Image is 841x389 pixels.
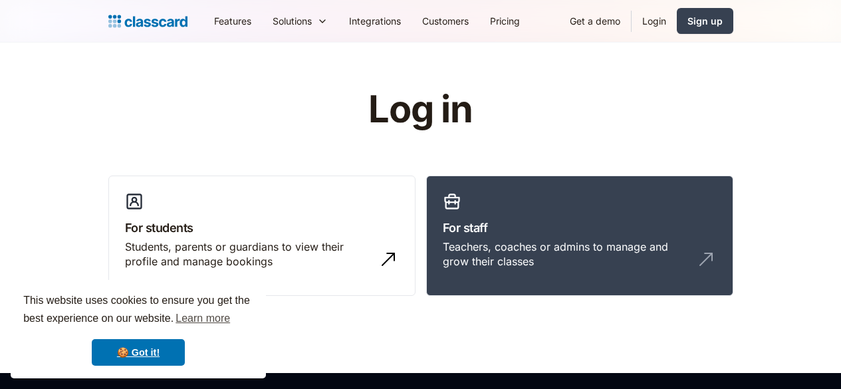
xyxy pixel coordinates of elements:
[262,6,338,36] div: Solutions
[203,6,262,36] a: Features
[125,239,372,269] div: Students, parents or guardians to view their profile and manage bookings
[559,6,631,36] a: Get a demo
[23,293,253,328] span: This website uses cookies to ensure you get the best experience on our website.
[174,309,232,328] a: learn more about cookies
[273,14,312,28] div: Solutions
[125,219,399,237] h3: For students
[11,280,266,378] div: cookieconsent
[92,339,185,366] a: dismiss cookie message
[338,6,412,36] a: Integrations
[479,6,531,36] a: Pricing
[443,239,690,269] div: Teachers, coaches or admins to manage and grow their classes
[632,6,677,36] a: Login
[209,89,632,130] h1: Log in
[412,6,479,36] a: Customers
[443,219,717,237] h3: For staff
[677,8,733,34] a: Sign up
[108,12,187,31] a: home
[426,176,733,297] a: For staffTeachers, coaches or admins to manage and grow their classes
[687,14,723,28] div: Sign up
[108,176,416,297] a: For studentsStudents, parents or guardians to view their profile and manage bookings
